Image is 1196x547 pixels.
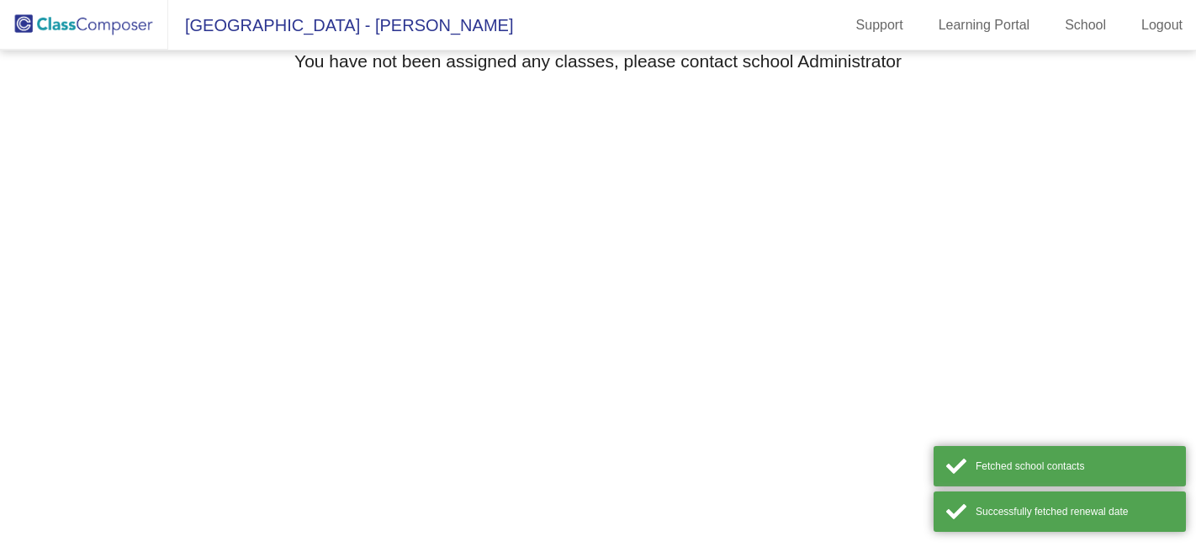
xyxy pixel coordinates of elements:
[843,12,917,39] a: Support
[976,504,1173,519] div: Successfully fetched renewal date
[294,50,902,72] h3: You have not been assigned any classes, please contact school Administrator
[925,12,1044,39] a: Learning Portal
[1128,12,1196,39] a: Logout
[1051,12,1119,39] a: School
[168,12,513,39] span: [GEOGRAPHIC_DATA] - [PERSON_NAME]
[976,459,1173,474] div: Fetched school contacts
